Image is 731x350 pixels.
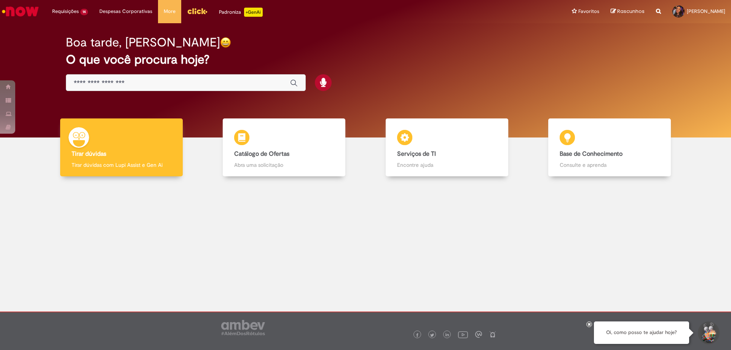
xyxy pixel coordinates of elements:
img: logo_footer_ambev_rotulo_gray.png [221,320,265,335]
span: 14 [80,9,88,15]
img: logo_footer_workplace.png [475,331,482,338]
p: Consulte e aprenda [560,161,659,169]
p: Tirar dúvidas com Lupi Assist e Gen Ai [72,161,171,169]
img: happy-face.png [220,37,231,48]
img: logo_footer_naosei.png [489,331,496,338]
b: Catálogo de Ofertas [234,150,289,158]
b: Serviços de TI [397,150,436,158]
b: Base de Conhecimento [560,150,622,158]
a: Tirar dúvidas Tirar dúvidas com Lupi Assist e Gen Ai [40,118,203,177]
h2: Boa tarde, [PERSON_NAME] [66,36,220,49]
span: More [164,8,176,15]
a: Base de Conhecimento Consulte e aprenda [528,118,691,177]
span: Rascunhos [617,8,645,15]
span: Favoritos [578,8,599,15]
span: [PERSON_NAME] [687,8,725,14]
img: logo_footer_facebook.png [415,333,419,337]
div: Padroniza [219,8,263,17]
div: Oi, como posso te ajudar hoje? [594,321,689,344]
img: logo_footer_twitter.png [430,333,434,337]
img: ServiceNow [1,4,40,19]
span: Despesas Corporativas [99,8,152,15]
a: Rascunhos [611,8,645,15]
a: Serviços de TI Encontre ajuda [365,118,528,177]
p: Encontre ajuda [397,161,497,169]
p: Abra uma solicitação [234,161,334,169]
img: logo_footer_linkedin.png [445,333,449,337]
img: click_logo_yellow_360x200.png [187,5,207,17]
img: logo_footer_youtube.png [458,329,468,339]
b: Tirar dúvidas [72,150,106,158]
p: +GenAi [244,8,263,17]
a: Catálogo de Ofertas Abra uma solicitação [203,118,366,177]
button: Iniciar Conversa de Suporte [697,321,720,344]
span: Requisições [52,8,79,15]
h2: O que você procura hoje? [66,53,666,66]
